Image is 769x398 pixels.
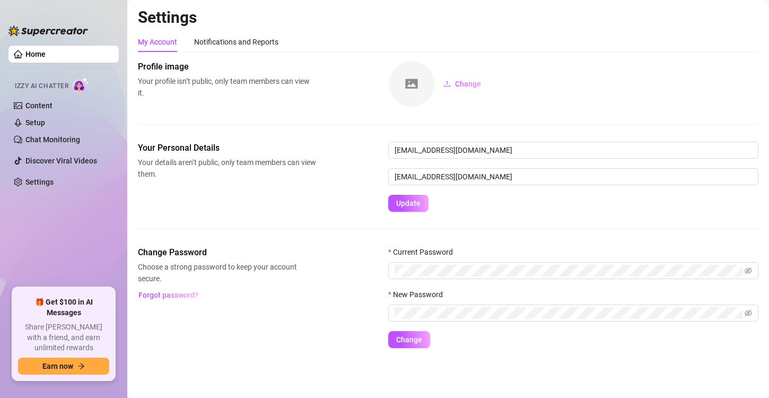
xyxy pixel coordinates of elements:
[138,7,758,28] h2: Settings
[388,195,429,212] button: Update
[745,309,752,317] span: eye-invisible
[73,77,89,92] img: AI Chatter
[138,60,316,73] span: Profile image
[389,61,434,107] img: square-placeholder.png
[745,267,752,274] span: eye-invisible
[138,246,316,259] span: Change Password
[395,307,742,319] input: New Password
[25,135,80,144] a: Chat Monitoring
[194,36,278,48] div: Notifications and Reports
[395,265,742,276] input: Current Password
[388,331,430,348] button: Change
[138,36,177,48] div: My Account
[388,168,758,185] input: Enter new email
[18,358,109,375] button: Earn nowarrow-right
[388,289,450,300] label: New Password
[455,80,481,88] span: Change
[25,50,46,58] a: Home
[25,118,45,127] a: Setup
[138,287,198,304] button: Forgot password?
[396,199,421,207] span: Update
[138,261,316,284] span: Choose a strong password to keep your account secure.
[396,335,422,344] span: Change
[77,362,85,370] span: arrow-right
[18,297,109,318] span: 🎁 Get $100 in AI Messages
[18,322,109,353] span: Share [PERSON_NAME] with a friend, and earn unlimited rewards
[42,362,73,370] span: Earn now
[138,157,316,180] span: Your details aren’t public, only team members can view them.
[443,80,451,88] span: upload
[388,246,460,258] label: Current Password
[138,291,198,299] span: Forgot password?
[435,75,490,92] button: Change
[25,101,53,110] a: Content
[388,142,758,159] input: Enter name
[138,142,316,154] span: Your Personal Details
[25,178,54,186] a: Settings
[15,81,68,91] span: Izzy AI Chatter
[25,157,97,165] a: Discover Viral Videos
[138,75,316,99] span: Your profile isn’t public, only team members can view it.
[8,25,88,36] img: logo-BBDzfeDw.svg
[733,362,758,387] iframe: Intercom live chat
